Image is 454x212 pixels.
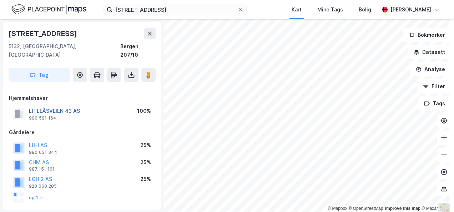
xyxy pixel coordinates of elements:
[140,141,151,150] div: 25%
[140,158,151,167] div: 25%
[408,45,451,59] button: Datasett
[359,5,371,14] div: Bolig
[9,94,155,102] div: Hjemmelshaver
[29,166,55,172] div: 987 151 161
[9,28,79,39] div: [STREET_ADDRESS]
[29,115,56,121] div: 990 591 164
[9,128,155,137] div: Gårdeiere
[112,4,238,15] input: Søk på adresse, matrikkel, gårdeiere, leietakere eller personer
[29,183,57,189] div: 920 060 285
[418,96,451,111] button: Tags
[9,68,70,82] button: Tag
[410,62,451,76] button: Analyse
[317,5,343,14] div: Mine Tags
[385,206,420,211] a: Improve this map
[120,42,156,59] div: Bergen, 207/10
[418,178,454,212] iframe: Chat Widget
[390,5,431,14] div: [PERSON_NAME]
[417,79,451,94] button: Filter
[11,3,86,16] img: logo.f888ab2527a4732fd821a326f86c7f29.svg
[349,206,383,211] a: OpenStreetMap
[403,28,451,42] button: Bokmerker
[328,206,347,211] a: Mapbox
[137,107,151,115] div: 100%
[140,175,151,183] div: 25%
[292,5,302,14] div: Kart
[9,42,120,59] div: 5132, [GEOGRAPHIC_DATA], [GEOGRAPHIC_DATA]
[29,150,57,155] div: 990 631 344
